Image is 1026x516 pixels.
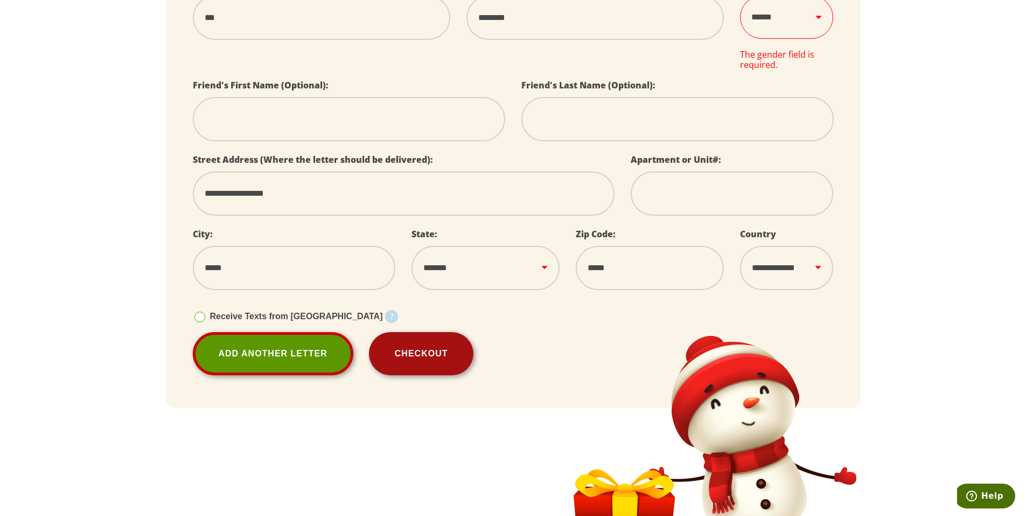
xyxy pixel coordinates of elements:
label: Street Address (Where the letter should be delivered): [193,154,433,166]
iframe: Opens a widget where you can find more information [957,484,1015,511]
label: Friend's First Name (Optional): [193,79,329,91]
label: Friend's Last Name (Optional): [521,79,655,91]
button: Checkout [369,332,474,375]
a: Add Another Letter [193,332,353,375]
label: City: [193,228,213,240]
label: State: [411,228,437,240]
div: The gender field is required. [740,50,833,70]
label: Country [740,228,776,240]
span: Receive Texts from [GEOGRAPHIC_DATA] [210,312,383,321]
label: Apartment or Unit#: [631,154,721,166]
label: Zip Code: [576,228,616,240]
